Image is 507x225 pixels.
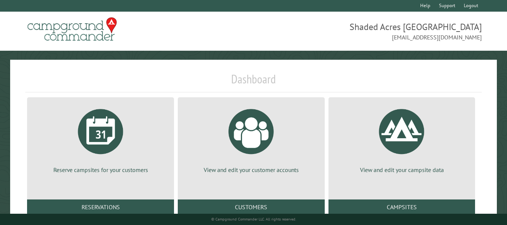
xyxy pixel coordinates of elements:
[337,166,466,174] p: View and edit your campsite data
[36,103,165,174] a: Reserve campsites for your customers
[337,103,466,174] a: View and edit your campsite data
[211,217,296,222] small: © Campground Commander LLC. All rights reserved.
[36,166,165,174] p: Reserve campsites for your customers
[27,199,174,214] a: Reservations
[187,103,316,174] a: View and edit your customer accounts
[187,166,316,174] p: View and edit your customer accounts
[178,199,325,214] a: Customers
[328,199,475,214] a: Campsites
[254,21,482,42] span: Shaded Acres [GEOGRAPHIC_DATA] [EMAIL_ADDRESS][DOMAIN_NAME]
[25,72,481,92] h1: Dashboard
[25,15,119,44] img: Campground Commander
